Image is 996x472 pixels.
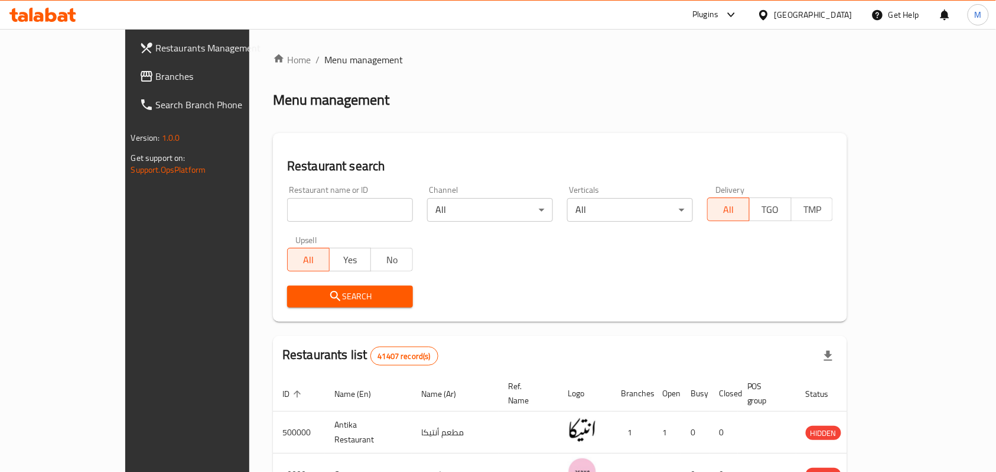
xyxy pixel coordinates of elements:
[315,53,320,67] li: /
[334,251,367,269] span: Yes
[282,387,305,401] span: ID
[975,8,982,21] span: M
[130,90,292,119] a: Search Branch Phone
[715,186,745,194] label: Delivery
[814,342,842,370] div: Export file
[131,162,206,177] a: Support.OpsPlatform
[287,248,330,271] button: All
[774,8,852,21] div: [GEOGRAPHIC_DATA]
[558,376,611,412] th: Logo
[273,90,389,109] h2: Menu management
[806,387,844,401] span: Status
[747,379,782,408] span: POS group
[611,412,653,454] td: 1
[568,415,597,445] img: Antika Restaurant
[749,198,792,221] button: TGO
[709,376,738,412] th: Closed
[806,426,841,440] div: HIDDEN
[707,198,750,221] button: All
[334,387,386,401] span: Name (En)
[412,412,499,454] td: مطعم أنتيكا
[371,351,438,362] span: 41407 record(s)
[796,201,829,218] span: TMP
[273,412,325,454] td: 500000
[681,376,709,412] th: Busy
[324,53,403,67] span: Menu management
[376,251,408,269] span: No
[712,201,745,218] span: All
[287,157,833,175] h2: Restaurant search
[611,376,653,412] th: Branches
[156,98,282,112] span: Search Branch Phone
[287,198,413,222] input: Search for restaurant name or ID..
[156,69,282,83] span: Branches
[754,201,787,218] span: TGO
[131,130,160,146] span: Version:
[273,53,311,67] a: Home
[508,379,544,408] span: Ref. Name
[282,346,438,366] h2: Restaurants list
[130,34,292,62] a: Restaurants Management
[287,286,413,308] button: Search
[130,62,292,90] a: Branches
[427,198,553,222] div: All
[370,248,413,271] button: No
[325,412,412,454] td: Antika Restaurant
[681,412,709,454] td: 0
[370,347,438,366] div: Total records count
[273,53,847,67] nav: breadcrumb
[131,150,185,166] span: Get support on:
[653,376,681,412] th: Open
[709,412,738,454] td: 0
[329,248,372,271] button: Yes
[162,130,180,146] span: 1.0.0
[692,8,718,22] div: Plugins
[791,198,834,221] button: TMP
[806,426,841,440] span: HIDDEN
[653,412,681,454] td: 1
[567,198,693,222] div: All
[421,387,471,401] span: Name (Ar)
[295,236,317,244] label: Upsell
[156,41,282,55] span: Restaurants Management
[297,289,403,304] span: Search
[292,251,325,269] span: All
